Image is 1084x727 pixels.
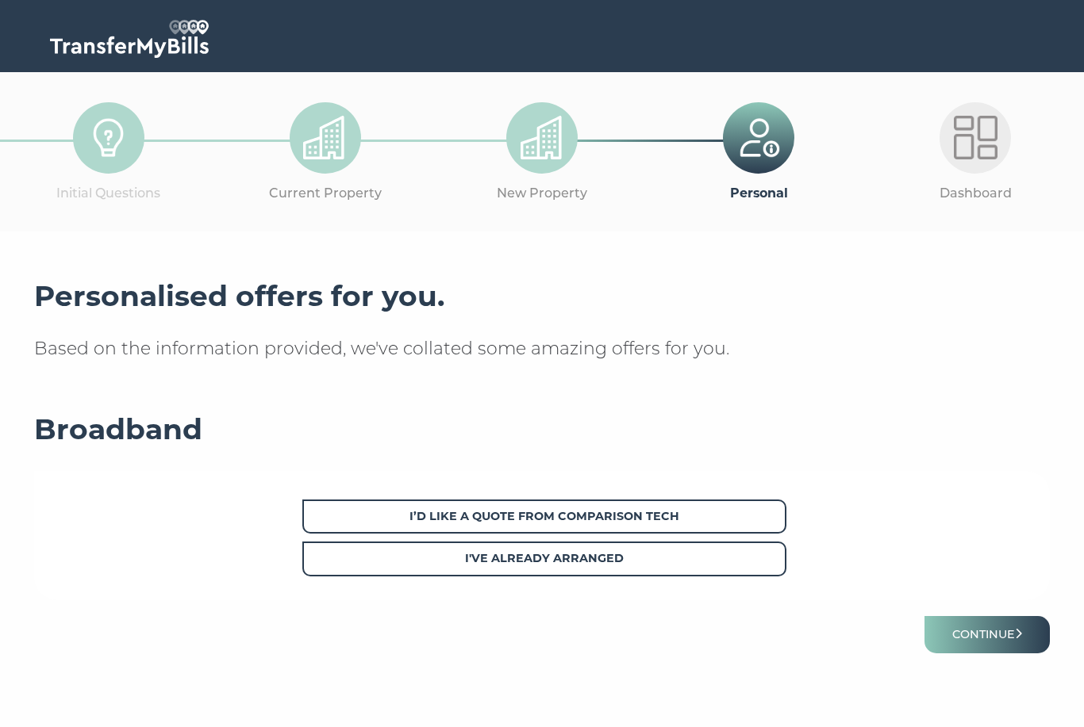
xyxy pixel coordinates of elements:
[50,20,209,58] img: TransferMyBills.com - Helping ease the stress of moving
[86,116,130,159] img: Initial-Questions-Icon.png
[651,183,867,204] p: Personal
[433,183,650,204] p: New Property
[34,412,1050,447] h3: Broadband
[34,337,1050,361] p: Based on the information provided, we've collated some amazing offers for you.
[924,616,1050,653] button: Continue
[867,183,1084,204] p: Dashboard
[217,183,433,204] p: Current Property
[465,551,624,565] strong: I've already arranged
[521,116,564,159] img: Previous-Property.png
[954,116,998,159] img: Dashboard-Light.png
[409,509,679,523] strong: I’d like a quote from Comparison Tech
[737,116,781,159] img: Personal-Dark.svg
[34,279,1050,314] h3: Personalised offers for you.
[303,116,347,159] img: Previous-Property.png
